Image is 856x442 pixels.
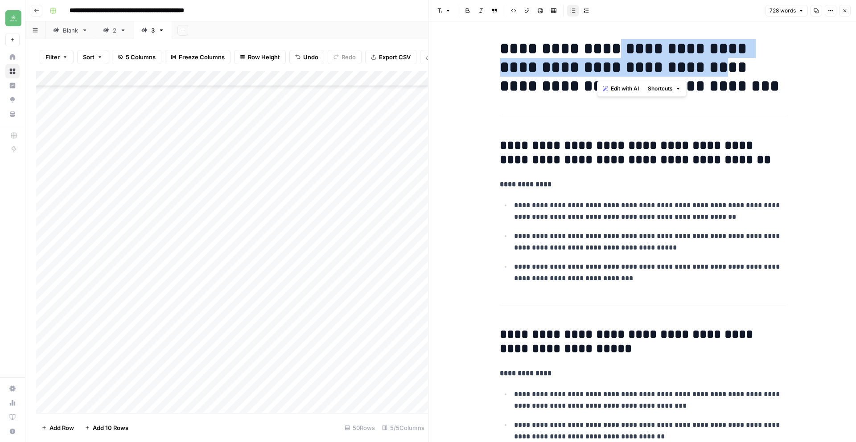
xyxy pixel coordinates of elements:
a: 3 [134,21,172,39]
button: Workspace: Distru [5,7,20,29]
a: Home [5,50,20,64]
div: 2 [113,26,116,35]
a: Usage [5,396,20,410]
span: Freeze Columns [179,53,225,61]
div: Blank [63,26,78,35]
a: Insights [5,78,20,93]
button: Export CSV [365,50,416,64]
button: Freeze Columns [165,50,230,64]
span: Filter [45,53,60,61]
a: 2 [95,21,134,39]
div: 5/5 Columns [379,421,428,435]
img: Distru Logo [5,10,21,26]
div: 3 [151,26,155,35]
button: Row Height [234,50,286,64]
a: Settings [5,381,20,396]
span: Sort [83,53,95,61]
button: Redo [328,50,362,64]
button: Undo [289,50,324,64]
a: Opportunities [5,93,20,107]
div: 50 Rows [341,421,379,435]
span: Export CSV [379,53,411,61]
a: Blank [45,21,95,39]
span: 728 words [770,7,796,15]
button: Help + Support [5,424,20,438]
a: Your Data [5,107,20,121]
a: Browse [5,64,20,78]
a: Learning Hub [5,410,20,424]
button: Filter [40,50,74,64]
span: Shortcuts [648,85,673,93]
button: 728 words [765,5,808,16]
button: 5 Columns [112,50,161,64]
span: Add 10 Rows [93,423,128,432]
button: Add Row [36,421,79,435]
button: Sort [77,50,108,64]
button: Add 10 Rows [79,421,134,435]
span: Edit with AI [611,85,639,93]
span: Undo [303,53,318,61]
button: Shortcuts [644,83,684,94]
button: Edit with AI [599,83,642,94]
span: Row Height [248,53,280,61]
span: Add Row [49,423,74,432]
span: Redo [342,53,356,61]
span: 5 Columns [126,53,156,61]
